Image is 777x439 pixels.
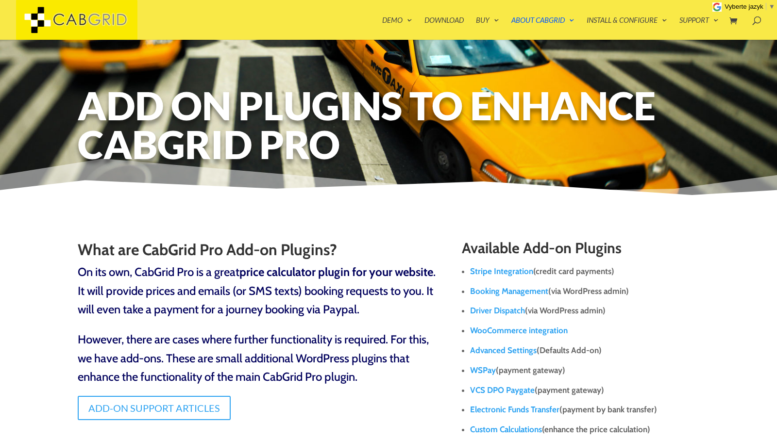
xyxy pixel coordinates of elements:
li: (payment by bank transfer) [470,400,699,420]
h1: Add On Plugins to Enhance CabGrid Pro [78,86,699,168]
strong: price calculator plugin for your website [239,265,433,279]
a: Booking Management [470,286,548,296]
li: (via WordPress admin) [470,301,699,321]
p: On its own, CabGrid Pro is a great . It will provide prices and emails (or SMS texts) booking req... [78,263,443,330]
a: WSPay [470,365,496,375]
a: Install & Configure [587,16,667,40]
li: (Defaults Add-on) [470,341,699,360]
li: (via WordPress admin) [470,281,699,301]
a: Add-on Support Articles [78,396,231,420]
a: Advanced Settings [470,345,537,355]
a: Demo [382,16,412,40]
span: ▼ [769,3,775,10]
span: Vyberte jazyk [725,3,763,10]
a: Driver Dispatch [470,306,525,315]
li: (payment gateway) [470,360,699,380]
a: VCS DPO Paygate [470,385,535,395]
a: Custom Calculations [470,424,542,434]
a: Electronic Funds Transfer [470,405,559,414]
p: However, there are cases where further functionality is required. For this, we have add-ons. Thes... [78,330,443,386]
li: (credit card payments) [470,261,699,281]
h3: Available Add-on Plugins [462,240,699,261]
a: Support [679,16,719,40]
a: Download [424,16,464,40]
a: Buy [476,16,499,40]
a: About CabGrid [511,16,574,40]
a: WooCommerce integration [470,325,568,335]
h3: What are CabGrid Pro Add-on Plugins? [78,241,443,263]
a: Stripe Integration [470,266,533,276]
a: Vyberte jazyk​ [725,3,775,10]
li: (payment gateway) [470,380,699,400]
a: CabGrid Taxi Plugin [16,14,137,24]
